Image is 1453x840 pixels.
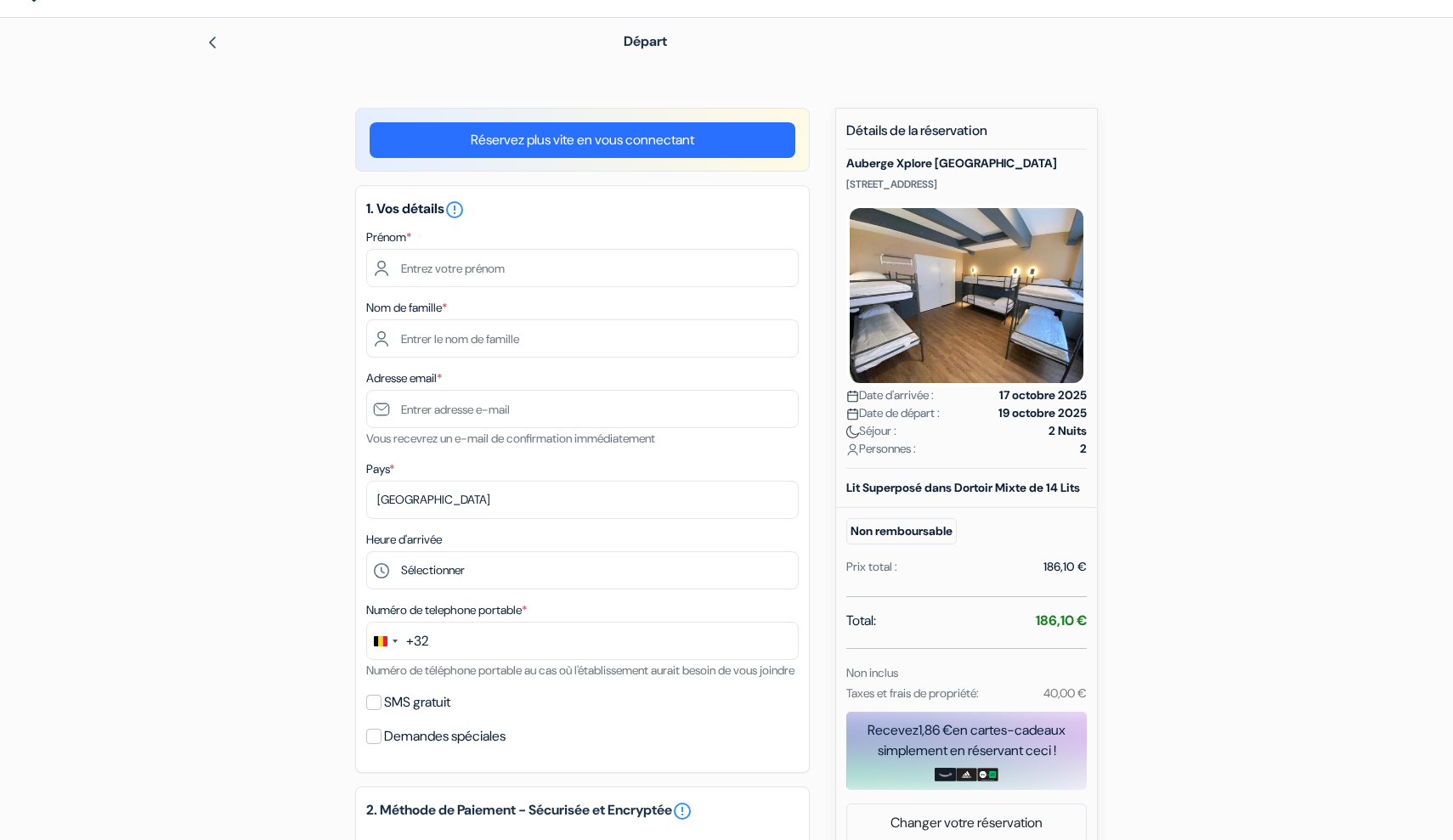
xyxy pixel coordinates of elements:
[846,518,957,544] small: Non remboursable
[846,611,876,631] span: Total:
[998,404,1087,422] strong: 19 octobre 2025
[846,440,916,458] span: Personnes :
[846,685,979,701] small: Taxes et frais de propriété:
[366,228,411,246] label: Prénom
[1049,422,1087,440] strong: 2 Nuits
[999,386,1087,404] strong: 17 octobre 2025
[846,386,934,404] span: Date d'arrivée :
[846,156,1087,171] h5: Auberge Xplore [GEOGRAPHIC_DATA]
[366,299,447,317] label: Nom de famille
[846,443,859,456] img: user_icon.svg
[846,720,1087,761] div: Recevez en cartes-cadeaux simplement en réservant ceci !
[370,122,795,158] a: Réservez plus vite en vous connectant
[444,200,465,220] i: error_outline
[366,431,655,446] small: Vous recevrez un e-mail de confirmation immédiatement
[366,460,394,478] label: Pays
[366,531,442,549] label: Heure d'arrivée
[366,319,799,358] input: Entrer le nom de famille
[846,665,898,680] small: Non inclus
[956,768,977,781] img: adidas-card.png
[935,768,956,781] img: amazon-card-no-text.png
[1036,612,1087,629] strong: 186,10 €
[846,480,1080,495] b: Lit Superposé dans Dortoir Mixte de 14 Lits
[919,721,953,739] span: 1,86 €
[366,369,442,387] label: Adresse email
[846,408,859,420] img: calendar.svg
[846,426,859,438] img: moon.svg
[846,422,896,440] span: Séjour :
[406,631,428,651] div: +32
[1043,685,1087,701] small: 40,00 €
[846,178,1087,191] p: [STREET_ADDRESS]
[846,558,897,576] div: Prix total :
[366,249,799,287] input: Entrez votre prénom
[977,768,998,781] img: uber-uber-eats-card.png
[846,390,859,403] img: calendar.svg
[366,200,799,220] h5: 1. Vos détails
[384,724,506,748] label: Demandes spéciales
[672,801,693,821] a: error_outline
[206,36,219,49] img: left_arrow.svg
[384,691,450,714] label: SMS gratuit
[1080,440,1087,458] strong: 2
[366,390,799,428] input: Entrer adresse e-mail
[444,200,465,217] a: error_outline
[846,404,940,422] span: Date de départ :
[366,601,527,619] label: Numéro de telephone portable
[847,807,1086,839] a: Changer votre réservation
[366,662,794,678] small: Numéro de téléphone portable au cas où l'établissement aurait besoin de vous joindre
[367,623,428,659] button: Change country, selected Belgium (+32)
[1043,558,1087,576] div: 186,10 €
[624,32,667,50] span: Départ
[366,801,799,821] h5: 2. Méthode de Paiement - Sécurisée et Encryptée
[846,122,1087,149] h5: Détails de la réservation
